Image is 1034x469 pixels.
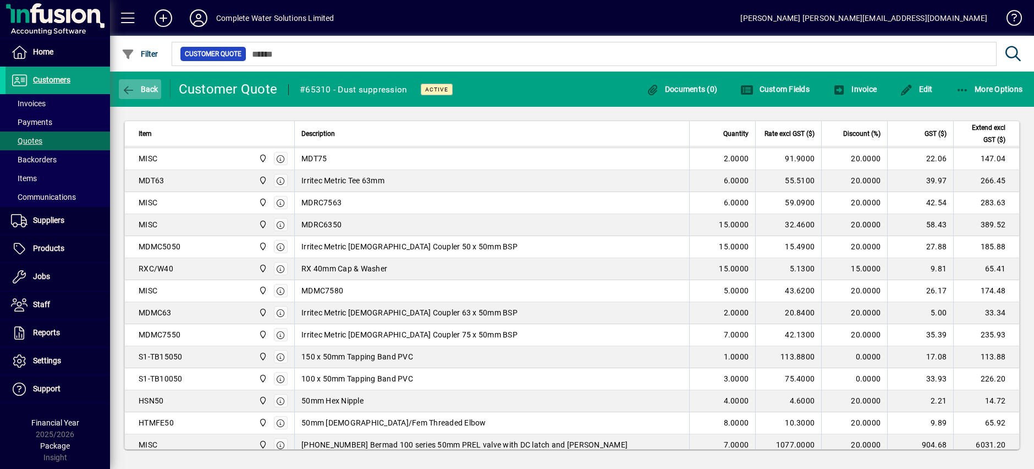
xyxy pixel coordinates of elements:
[998,2,1020,38] a: Knowledge Base
[740,9,987,27] div: [PERSON_NAME] [PERSON_NAME][EMAIL_ADDRESS][DOMAIN_NAME]
[887,324,953,346] td: 35.39
[11,118,52,127] span: Payments
[821,148,887,170] td: 20.0000
[724,153,749,164] span: 2.0000
[953,302,1019,324] td: 33.34
[11,155,57,164] span: Backorders
[11,137,42,145] span: Quotes
[11,99,46,108] span: Invoices
[301,285,343,296] span: MDMC7580
[887,192,953,214] td: 42.54
[139,127,152,139] span: Item
[953,236,1019,258] td: 185.88
[762,263,815,274] div: 5.1300
[139,263,173,274] div: RXC/W40
[956,85,1023,94] span: More Options
[821,170,887,192] td: 20.0000
[5,375,110,403] a: Support
[762,417,815,428] div: 10.3000
[40,441,70,450] span: Package
[301,351,413,362] span: 150 x 50mm Tapping Band PVC
[821,434,887,456] td: 20.0000
[33,272,50,281] span: Jobs
[256,174,268,187] span: Motueka
[821,346,887,368] td: 0.0000
[216,9,334,27] div: Complete Water Solutions Limited
[821,324,887,346] td: 20.0000
[11,174,37,183] span: Items
[762,197,815,208] div: 59.0900
[643,79,720,99] button: Documents (0)
[762,241,815,252] div: 15.4900
[301,241,518,252] span: Irritec Metric [DEMOGRAPHIC_DATA] Coupler 50 x 50mm BSP
[5,94,110,113] a: Invoices
[139,285,157,296] div: MISC
[33,47,53,56] span: Home
[139,351,183,362] div: S1-TB15050
[139,307,172,318] div: MDMC63
[33,384,61,393] span: Support
[724,197,749,208] span: 6.0000
[301,197,342,208] span: MDRC7563
[953,192,1019,214] td: 283.63
[762,307,815,318] div: 20.8400
[5,39,110,66] a: Home
[256,219,268,231] span: Motueka
[762,439,815,450] div: 1077.0000
[900,85,933,94] span: Edit
[821,302,887,324] td: 20.0000
[139,373,183,384] div: S1-TB10050
[5,235,110,263] a: Products
[724,439,749,450] span: 7.0000
[301,219,342,230] span: MDRC6350
[139,329,180,340] div: MDMC7550
[256,263,268,275] span: Motueka
[181,8,216,28] button: Profile
[953,346,1019,368] td: 113.88
[139,219,157,230] div: MISC
[821,368,887,390] td: 0.0000
[887,346,953,368] td: 17.08
[139,175,164,186] div: MDT63
[887,390,953,412] td: 2.21
[5,347,110,375] a: Settings
[925,127,947,139] span: GST ($)
[719,219,749,230] span: 15.0000
[953,258,1019,280] td: 65.41
[723,127,749,139] span: Quantity
[821,192,887,214] td: 20.0000
[887,412,953,434] td: 9.89
[33,328,60,337] span: Reports
[301,395,364,406] span: 50mm Hex Nipple
[740,85,810,94] span: Custom Fields
[5,150,110,169] a: Backorders
[719,263,749,274] span: 15.0000
[953,170,1019,192] td: 266.45
[5,132,110,150] a: Quotes
[301,329,518,340] span: Irritec Metric [DEMOGRAPHIC_DATA] Coupler 75 x 50mm BSP
[953,434,1019,456] td: 6031.20
[821,412,887,434] td: 20.0000
[139,153,157,164] div: MISC
[738,79,812,99] button: Custom Fields
[887,148,953,170] td: 22.06
[821,280,887,302] td: 20.0000
[301,439,628,450] span: [PHONE_NUMBER] Bermad 100 series 50mm PREL valve with DC latch and [PERSON_NAME]
[762,329,815,340] div: 42.1300
[887,368,953,390] td: 33.93
[256,351,268,363] span: Motueka
[897,79,936,99] button: Edit
[724,307,749,318] span: 2.0000
[719,241,749,252] span: 15.0000
[646,85,717,94] span: Documents (0)
[953,280,1019,302] td: 174.48
[821,236,887,258] td: 20.0000
[301,263,387,274] span: RX 40mm Cap & Washer
[953,214,1019,236] td: 389.52
[256,373,268,385] span: Motueka
[953,412,1019,434] td: 65.92
[33,244,64,253] span: Products
[33,216,64,225] span: Suppliers
[139,417,174,428] div: HTMFE50
[953,324,1019,346] td: 235.93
